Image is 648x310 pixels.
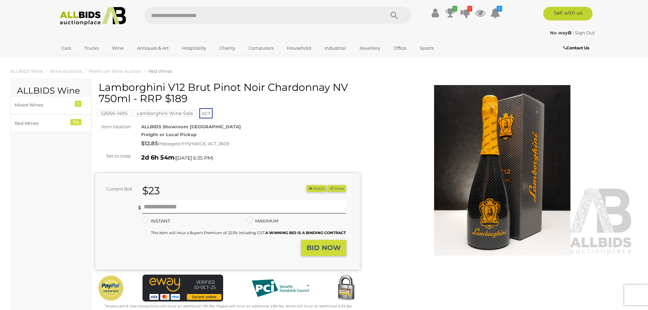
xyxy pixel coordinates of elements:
img: Secured by Rapid SSL [332,275,360,302]
img: Lamborghini V12 Brut Pinot Noir Chardonnay NV 750ml - RRP $189 [370,85,635,256]
div: 1 [75,101,81,107]
small: Mastercard & Visa transactions will incur an additional 1.9% fee. Paypal will incur an additional... [104,304,352,308]
a: Sell with us [543,7,593,20]
strong: ALLBIDS Showroom [GEOGRAPHIC_DATA] [141,124,241,129]
a: 1 [460,7,470,19]
div: Set to close [90,152,136,160]
a: Sports [415,43,438,54]
img: Official PayPal Seal [97,275,125,302]
a: Hospitality [178,43,211,54]
a: Contact Us [563,44,591,52]
a: Computers [244,43,278,54]
img: eWAY Payment Gateway [143,275,223,301]
a: 1 [445,7,455,19]
a: Wine [107,43,128,54]
strong: $23 [142,184,160,197]
h2: ALLBIDS Wine [17,86,85,96]
div: Mixed Wines [15,101,71,109]
a: Trucks [80,43,103,54]
strong: $12.85 [141,140,158,147]
div: Current Bid [95,185,137,193]
a: Sign Out [575,30,595,35]
a: [GEOGRAPHIC_DATA] [57,54,114,65]
div: Item location [90,123,136,131]
mark: 52666-1495 [97,110,131,117]
a: No way [550,30,572,35]
div: 114 [70,119,81,125]
a: 3 [490,7,500,19]
a: ALLBIDS Wine [10,68,43,74]
a: Mixed Wines 1 [10,96,92,114]
a: Charity [215,43,240,54]
span: to FYSHWICK, ACT, 2609 [176,141,229,146]
small: This Item will incur a Buyer's Premium of 22.5% including GST. [151,230,346,235]
li: Watch this item [306,185,326,192]
img: Allbids.com.au [56,7,130,26]
strong: No way [550,30,571,35]
button: Share [327,185,346,192]
i: 3 [497,6,502,12]
a: Office [389,43,411,54]
button: Watch [306,185,326,192]
label: INSTANT [142,217,170,225]
mark: Lamborghini Wine Sale [133,110,197,117]
b: Contact Us [563,45,589,50]
label: MAXIMUM [247,217,278,225]
div: Red Wines [15,119,71,127]
i: 1 [467,6,472,12]
a: Jewellery [355,43,385,54]
strong: 2d 6h 54m [141,154,175,161]
button: BID NOW [301,240,346,256]
a: Wine Auctions [50,68,82,74]
span: [DATE] 6:35 PM [176,155,212,161]
strong: Freight or Local Pickup [141,132,197,137]
a: 52666-1495 [97,111,131,116]
a: Industrial [320,43,350,54]
span: ( ) [175,155,213,161]
i: 1 [452,6,457,12]
a: Red Wines [148,68,172,74]
b: A WINNING BID IS A BINDING CONTRACT [265,230,346,235]
a: Household [282,43,316,54]
strong: BID NOW [306,244,341,252]
h1: Lamborghini V12 Brut Pinot Noir Chardonnay NV 750ml - RRP $189 [99,82,358,104]
a: Antiques & Art [133,43,173,54]
a: Premium Wine Auction [89,68,142,74]
a: Cars [57,43,76,54]
a: Red Wines 114 [10,114,92,132]
div: Postage [141,139,360,149]
span: | [572,30,574,35]
a: Lamborghini Wine Sale [133,111,197,116]
img: PCI DSS compliant [246,275,314,302]
button: Search [377,7,411,24]
span: ACT [199,108,213,118]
